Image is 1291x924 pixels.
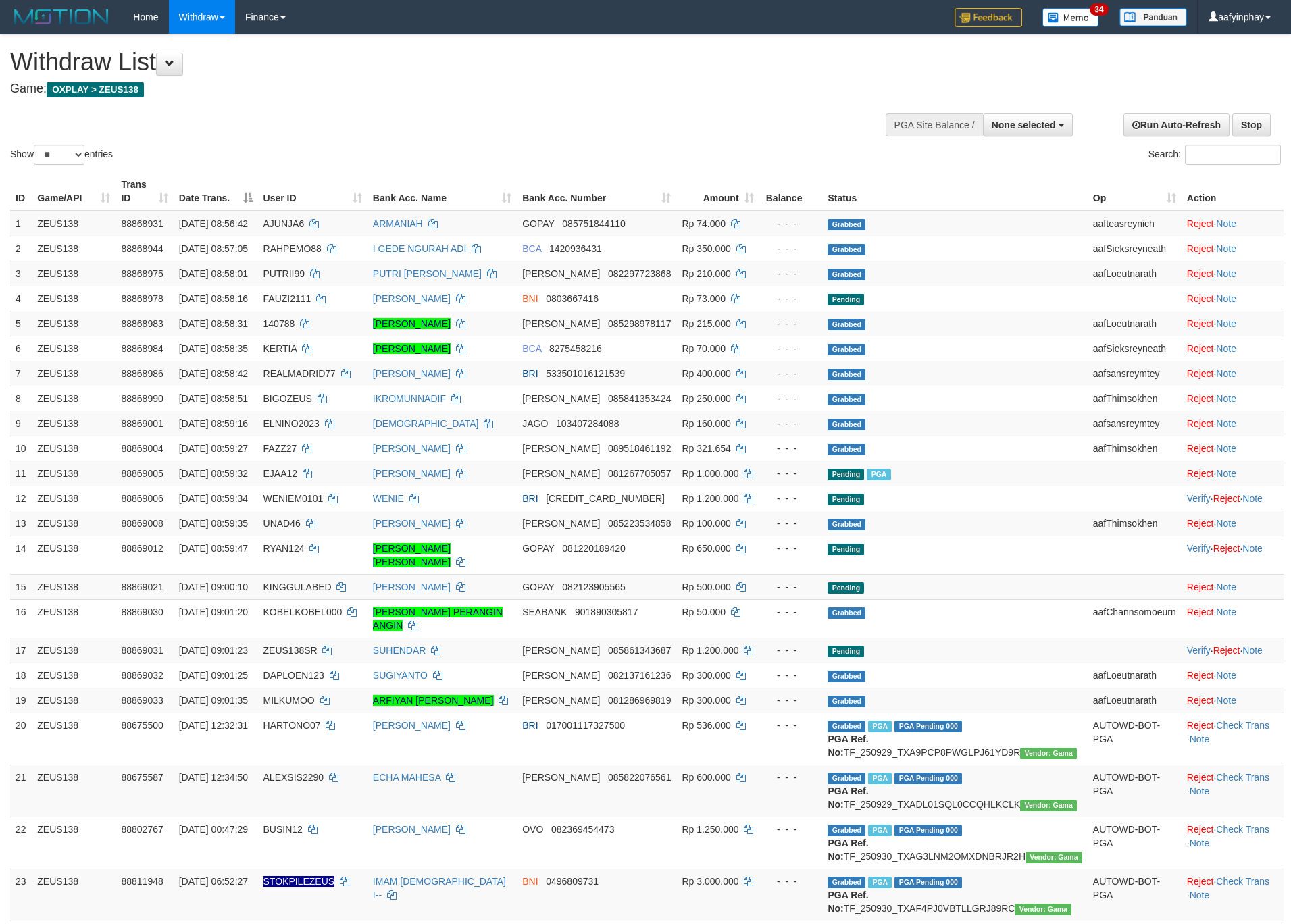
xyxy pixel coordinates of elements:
[10,599,32,638] td: 16
[1216,268,1236,279] a: Note
[1042,8,1099,27] img: Button%20Memo.svg
[121,443,163,454] span: 88869004
[1182,436,1284,461] td: ·
[1187,243,1214,254] a: Reject
[373,772,440,783] a: ECHA MAHESA
[562,218,625,229] span: Copy 085751844110 to clipboard
[1088,172,1182,211] th: Op: activate to sort column ascending
[608,268,671,279] span: Copy 082297723868 to clipboard
[765,542,817,555] div: - - -
[32,511,116,536] td: ZEUS138
[522,318,600,329] span: [PERSON_NAME]
[522,468,600,479] span: [PERSON_NAME]
[522,493,538,504] span: BRI
[1187,607,1214,617] a: Reject
[765,367,817,380] div: - - -
[263,607,343,617] span: KOBELKOBEL000
[676,172,759,211] th: Amount: activate to sort column ascending
[1216,343,1236,354] a: Note
[1187,518,1214,529] a: Reject
[10,638,32,663] td: 17
[1187,368,1214,379] a: Reject
[263,443,297,454] span: FAZZ27
[517,172,676,211] th: Bank Acc. Number: activate to sort column ascending
[1216,720,1269,731] a: Check Trans
[10,436,32,461] td: 10
[10,49,847,76] h1: Withdraw List
[373,876,506,900] a: IMAM [DEMOGRAPHIC_DATA] I--
[1088,211,1182,236] td: aafteasreynich
[263,582,332,592] span: KINGGULABED
[121,293,163,304] span: 88868978
[828,244,865,255] span: Grabbed
[1216,876,1269,887] a: Check Trans
[32,311,116,336] td: ZEUS138
[1182,574,1284,599] td: ·
[1182,486,1284,511] td: · ·
[1182,361,1284,386] td: ·
[1242,493,1263,504] a: Note
[1182,536,1284,574] td: · ·
[1182,411,1284,436] td: ·
[1088,511,1182,536] td: aafThimsokhen
[828,319,865,330] span: Grabbed
[121,543,163,554] span: 88869012
[1242,645,1263,656] a: Note
[608,443,671,454] span: Copy 089518461192 to clipboard
[1182,261,1284,286] td: ·
[10,386,32,411] td: 8
[549,343,602,354] span: Copy 8275458216 to clipboard
[682,293,726,304] span: Rp 73.000
[608,393,671,404] span: Copy 085841353424 to clipboard
[1182,511,1284,536] td: ·
[828,419,865,430] span: Grabbed
[608,468,671,479] span: Copy 081267705057 to clipboard
[373,720,451,731] a: [PERSON_NAME]
[1182,599,1284,638] td: ·
[1182,211,1284,236] td: ·
[522,268,600,279] span: [PERSON_NAME]
[1187,443,1214,454] a: Reject
[373,824,451,835] a: [PERSON_NAME]
[983,113,1073,136] button: None selected
[263,468,298,479] span: EJAA12
[1216,318,1236,329] a: Note
[179,393,248,404] span: [DATE] 08:58:51
[179,318,248,329] span: [DATE] 08:58:31
[886,113,983,136] div: PGA Site Balance /
[1088,599,1182,638] td: aafChannsomoeurn
[32,386,116,411] td: ZEUS138
[1088,311,1182,336] td: aafLoeutnarath
[1216,393,1236,404] a: Note
[1190,734,1210,744] a: Note
[373,243,466,254] a: I GEDE NGURAH ADI
[765,292,817,305] div: - - -
[121,418,163,429] span: 88869001
[263,493,324,504] span: WENIEM0101
[121,318,163,329] span: 88868983
[32,536,116,574] td: ZEUS138
[1182,336,1284,361] td: ·
[828,219,865,230] span: Grabbed
[32,211,116,236] td: ZEUS138
[263,293,311,304] span: FAUZI2111
[556,418,619,429] span: Copy 103407284088 to clipboard
[32,286,116,311] td: ZEUS138
[32,261,116,286] td: ZEUS138
[765,644,817,657] div: - - -
[32,361,116,386] td: ZEUS138
[608,318,671,329] span: Copy 085298978117 to clipboard
[828,582,864,594] span: Pending
[522,607,567,617] span: SEABANK
[10,536,32,574] td: 14
[263,645,318,656] span: ZEUS138SR
[765,492,817,505] div: - - -
[121,645,163,656] span: 88869031
[179,443,248,454] span: [DATE] 08:59:27
[1216,824,1269,835] a: Check Trans
[121,607,163,617] span: 88869030
[1187,645,1211,656] a: Verify
[373,670,428,681] a: SUGIYANTO
[179,218,248,229] span: [DATE] 08:56:42
[828,494,864,505] span: Pending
